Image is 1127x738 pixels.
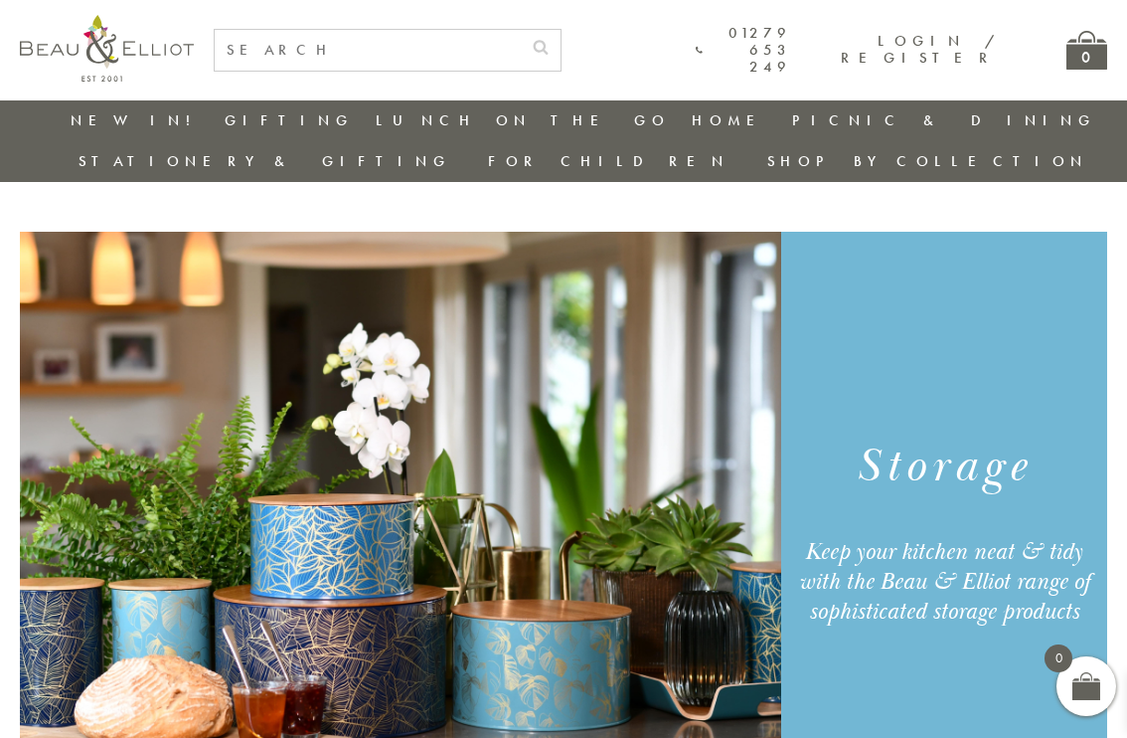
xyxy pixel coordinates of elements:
[767,151,1088,171] a: Shop by collection
[692,110,771,130] a: Home
[20,15,194,82] img: logo
[696,25,791,77] a: 01279 653 249
[215,30,521,71] input: SEARCH
[488,151,729,171] a: For Children
[841,31,997,68] a: Login / Register
[797,437,1090,497] h1: Storage
[376,110,670,130] a: Lunch On The Go
[797,537,1090,627] div: Keep your kitchen neat & tidy with the Beau & Elliot range of sophisticated storage products
[1045,645,1072,672] span: 0
[225,110,354,130] a: Gifting
[71,110,204,130] a: New in!
[1066,31,1107,70] a: 0
[792,110,1096,130] a: Picnic & Dining
[79,151,451,171] a: Stationery & Gifting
